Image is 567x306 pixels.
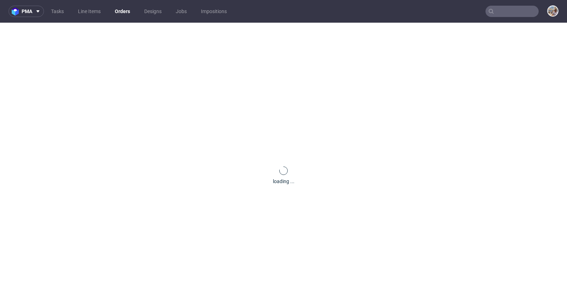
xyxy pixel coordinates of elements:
[140,6,166,17] a: Designs
[12,7,22,16] img: logo
[172,6,191,17] a: Jobs
[197,6,231,17] a: Impositions
[273,178,294,185] div: loading ...
[22,9,32,14] span: pma
[9,6,44,17] button: pma
[111,6,134,17] a: Orders
[548,6,558,16] img: Michał Palasek
[47,6,68,17] a: Tasks
[74,6,105,17] a: Line Items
